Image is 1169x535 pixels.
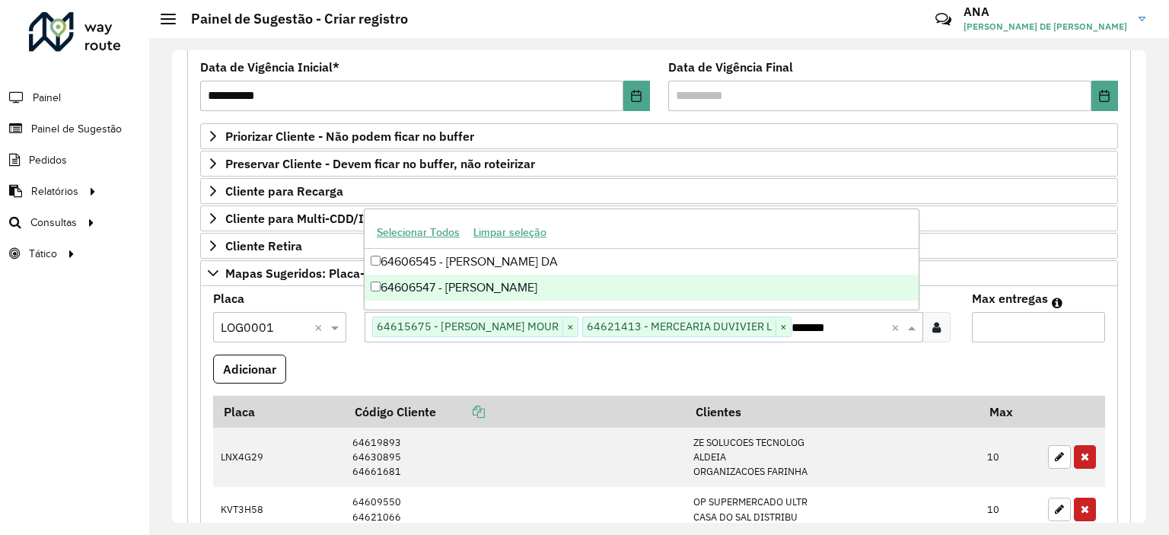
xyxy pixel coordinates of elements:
[213,396,345,428] th: Placa
[370,221,467,244] button: Selecionar Todos
[29,246,57,262] span: Tático
[225,267,404,279] span: Mapas Sugeridos: Placa-Cliente
[200,233,1118,259] a: Cliente Retira
[225,130,474,142] span: Priorizar Cliente - Não podem ficar no buffer
[583,317,776,336] span: 64621413 - MERCEARIA DUVIVIER L
[964,5,1127,19] h3: ANA
[345,428,686,487] td: 64619893 64630895 64661681
[1052,297,1062,309] em: Máximo de clientes que serão colocados na mesma rota com os clientes informados
[200,178,1118,204] a: Cliente para Recarga
[200,260,1118,286] a: Mapas Sugeridos: Placa-Cliente
[1091,81,1118,111] button: Choose Date
[365,249,919,275] div: 64606545 - [PERSON_NAME] DA
[964,20,1127,33] span: [PERSON_NAME] DE [PERSON_NAME]
[33,90,61,106] span: Painel
[436,404,485,419] a: Copiar
[29,152,67,168] span: Pedidos
[891,318,904,336] span: Clear all
[31,121,122,137] span: Painel de Sugestão
[213,428,345,487] td: LNX4G29
[345,487,686,532] td: 64609550 64621066
[776,318,791,336] span: ×
[467,221,553,244] button: Limpar seleção
[176,11,408,27] h2: Painel de Sugestão - Criar registro
[686,428,979,487] td: ZE SOLUCOES TECNOLOG ALDEIA ORGANIZACOES FARINHA
[562,318,578,336] span: ×
[623,81,650,111] button: Choose Date
[364,209,919,310] ng-dropdown-panel: Options list
[972,289,1048,307] label: Max entregas
[979,396,1040,428] th: Max
[927,3,960,36] a: Contato Rápido
[979,487,1040,532] td: 10
[373,317,562,336] span: 64615675 - [PERSON_NAME] MOUR
[225,240,302,252] span: Cliente Retira
[314,318,327,336] span: Clear all
[668,58,793,76] label: Data de Vigência Final
[365,275,919,301] div: 64606547 - [PERSON_NAME]
[213,487,345,532] td: KVT3H58
[31,183,78,199] span: Relatórios
[213,289,244,307] label: Placa
[225,158,535,170] span: Preservar Cliente - Devem ficar no buffer, não roteirizar
[686,487,979,532] td: OP SUPERMERCADO ULTR CASA DO SAL DISTRIBU
[200,123,1118,149] a: Priorizar Cliente - Não podem ficar no buffer
[979,428,1040,487] td: 10
[200,58,339,76] label: Data de Vigência Inicial
[200,205,1118,231] a: Cliente para Multi-CDD/Internalização
[213,355,286,384] button: Adicionar
[225,212,440,225] span: Cliente para Multi-CDD/Internalização
[225,185,343,197] span: Cliente para Recarga
[200,151,1118,177] a: Preservar Cliente - Devem ficar no buffer, não roteirizar
[686,396,979,428] th: Clientes
[345,396,686,428] th: Código Cliente
[30,215,77,231] span: Consultas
